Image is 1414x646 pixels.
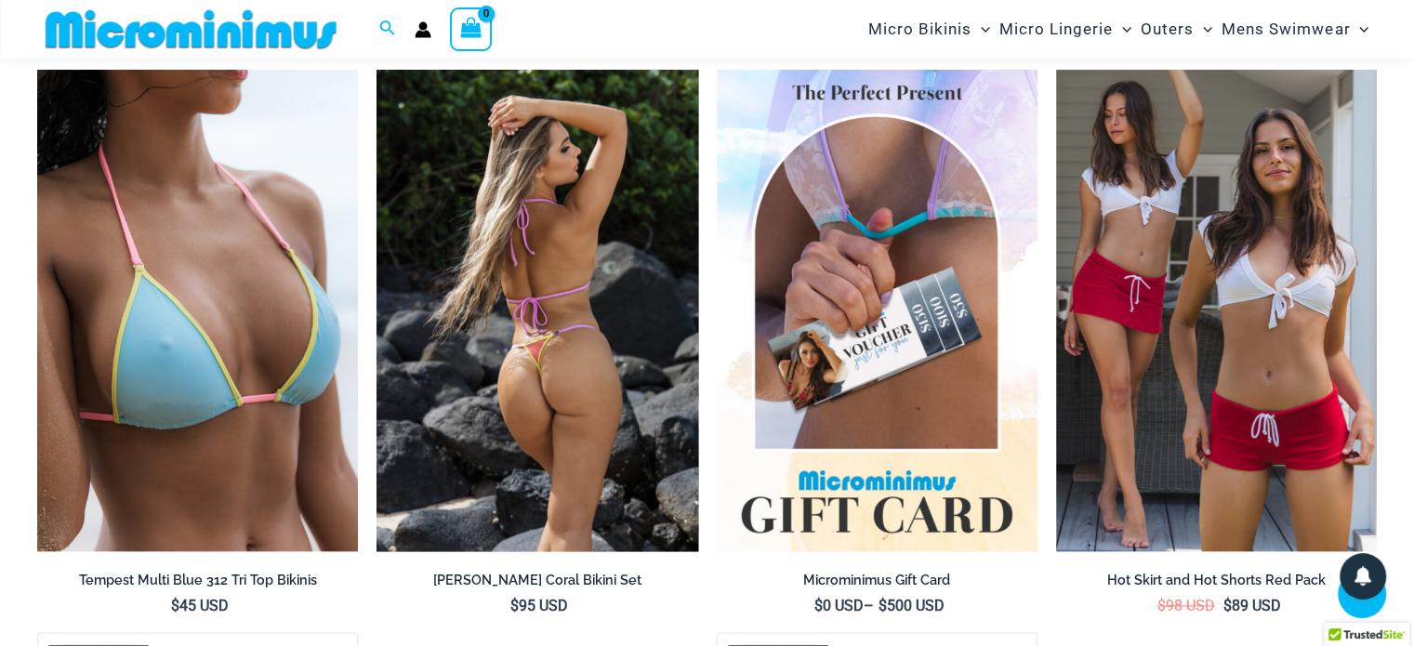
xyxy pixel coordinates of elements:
bdi: 95 USD [510,597,568,614]
h2: Microminimus Gift Card [717,572,1037,589]
span: Menu Toggle [1194,6,1212,53]
img: MM SHOP LOGO FLAT [38,8,344,50]
a: Hot Skirt and Hot Shorts Red Pack [1056,572,1377,596]
span: Outers [1141,6,1194,53]
a: Tempest Multi Blue 312 Tri Top Bikinis [37,572,358,596]
span: $ [171,597,179,614]
a: [PERSON_NAME] Coral Bikini Set [377,572,697,596]
img: Maya Sunkist Coral 309 Top 469 Bottom 04 [377,70,697,551]
a: Micro LingerieMenu ToggleMenu Toggle [995,6,1136,53]
a: Account icon link [415,21,431,38]
span: $ [879,597,887,614]
img: Tempest Multi Blue 312 Top 01 [37,70,358,551]
a: Mens SwimwearMenu ToggleMenu Toggle [1217,6,1373,53]
span: Micro Bikinis [868,6,971,53]
span: Menu Toggle [1113,6,1131,53]
bdi: 45 USD [171,597,229,614]
span: $ [1222,597,1231,614]
a: Tempest Multi Blue 312 Top 01Tempest Multi Blue 312 Top 456 Bottom 05Tempest Multi Blue 312 Top 4... [37,70,358,551]
a: shorts and skirt pack 1Hot Skirt Red 507 Skirt 10Hot Skirt Red 507 Skirt 10 [1056,70,1377,551]
a: Microminimus Gift Card [717,572,1037,596]
bdi: 500 USD [879,597,945,614]
bdi: 98 USD [1156,597,1214,614]
a: Maya Sunkist Coral 309 Top 469 Bottom 02Maya Sunkist Coral 309 Top 469 Bottom 04Maya Sunkist Cora... [377,70,697,551]
span: $ [814,597,823,614]
a: Search icon link [379,18,396,41]
a: Micro BikinisMenu ToggleMenu Toggle [864,6,995,53]
span: – [717,596,1037,616]
a: View Shopping Cart, empty [450,7,493,50]
span: Menu Toggle [1350,6,1368,53]
span: $ [1156,597,1165,614]
h2: Hot Skirt and Hot Shorts Red Pack [1056,572,1377,589]
span: Mens Swimwear [1222,6,1350,53]
a: OutersMenu ToggleMenu Toggle [1136,6,1217,53]
img: Featured Gift Card [717,70,1037,551]
bdi: 0 USD [814,597,864,614]
span: Menu Toggle [971,6,990,53]
nav: Site Navigation [861,3,1377,56]
img: shorts and skirt pack 1 [1056,70,1377,551]
span: $ [510,597,519,614]
h2: [PERSON_NAME] Coral Bikini Set [377,572,697,589]
span: Micro Lingerie [999,6,1113,53]
h2: Tempest Multi Blue 312 Tri Top Bikinis [37,572,358,589]
bdi: 89 USD [1222,597,1280,614]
